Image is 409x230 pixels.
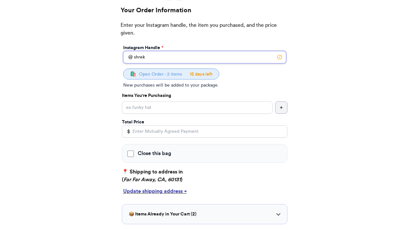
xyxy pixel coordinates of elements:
[123,82,286,89] p: New purchases will be added to your package.
[123,187,286,195] div: Update shipping address +
[124,177,181,182] em: Far Far Away, CA, 60131
[130,71,136,77] span: 🛍️
[122,125,130,138] div: $
[121,6,289,21] h2: Your Order Information
[122,125,287,138] input: Enter Mutually Agreed Payment
[122,119,144,125] label: Total Price
[139,72,182,77] span: Open Order - 2 items
[127,151,134,157] input: Close this bag
[190,72,212,77] span: 12 days left
[123,51,133,63] div: @
[122,101,273,114] input: ex.funky hat
[122,92,287,99] p: Items You're Purchasing
[138,150,171,157] span: Close this bag
[129,211,197,217] h3: 📦 Items Already in Your Cart ( 2 )
[123,45,163,51] label: Instagram Handle
[121,21,289,43] p: Enter your Instagram handle, the item you purchased, and the price given.
[122,168,287,183] p: 📍 Shipping to address in ( )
